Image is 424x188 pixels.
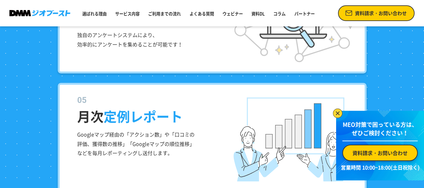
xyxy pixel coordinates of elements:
span: 資料請求・お問い合わせ [355,10,407,17]
a: 資料請求・お問い合わせ [342,145,418,161]
dt: 月次 [77,94,356,126]
a: 資料請求・お問い合わせ [338,5,415,21]
span: 資料請求・お問い合わせ [352,149,408,157]
p: MEO対策で困っている方は、 ぜひご検討ください！ [342,120,418,141]
a: コラム [271,8,288,19]
a: よくある質問 [187,8,217,19]
a: 資料DL [249,8,267,19]
a: パートナー [292,8,317,19]
a: 選ばれる理由 [80,8,109,19]
p: 独自のアンケートシステムにより、 効率的にアンケートを集めることが可能です！ [77,30,195,49]
a: ご利用までの流れ [146,8,183,19]
a: ウェビナー [220,8,245,19]
img: DMMジオブースト [9,10,70,17]
img: バナーを閉じる [333,109,342,118]
span: 定例レポート [104,106,183,126]
a: サービス内容 [113,8,142,19]
p: Googleマップ経由の「アクション数」や「口コミの評価、獲得数の推移」「Googleマップの順位推移」などを毎月レポーティングし送付します。 [77,130,195,158]
p: 営業時間 10:00~18:00(土日祝除く) [340,164,420,171]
